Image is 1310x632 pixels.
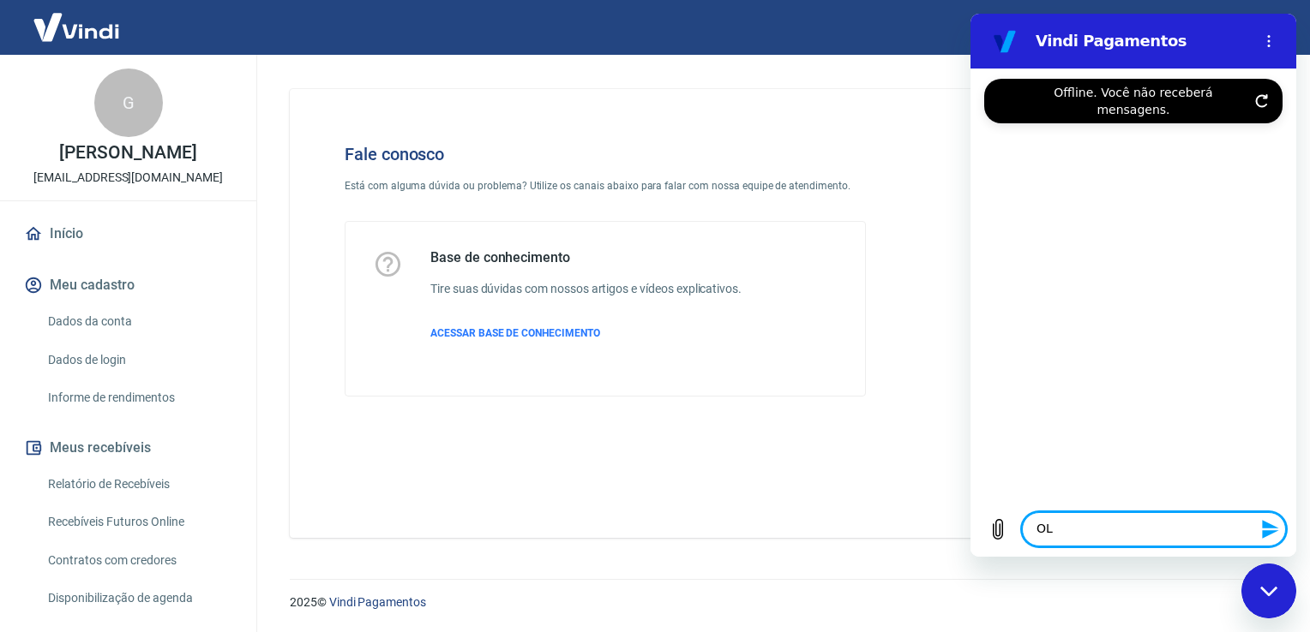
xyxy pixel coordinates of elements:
[41,304,236,339] a: Dados da conta
[59,144,196,162] p: [PERSON_NAME]
[430,280,742,298] h6: Tire suas dúvidas com nossos artigos e vídeos explicativos.
[430,249,742,266] h5: Base de conhecimento
[41,581,236,616] a: Disponibilização de agenda
[41,467,236,502] a: Relatório de Recebíveis
[345,144,866,164] h4: Fale conosco
[430,325,742,341] a: ACESSAR BASE DE CONHECIMENTO
[430,327,600,339] span: ACESSAR BASE DE CONHECIMENTO
[21,266,236,304] button: Meu cadastro
[41,504,236,540] a: Recebíveis Futuros Online
[329,595,426,609] a: Vindi Pagamentos
[21,215,236,253] a: Início
[33,169,223,187] p: [EMAIL_ADDRESS][DOMAIN_NAME]
[21,1,132,53] img: Vindi
[937,116,1198,345] img: Fale conosco
[1241,563,1296,618] iframe: Botão para abrir a janela de mensagens, conversa em andamento
[41,343,236,378] a: Dados de login
[345,178,866,194] p: Está com alguma dúvida ou problema? Utilize os canais abaixo para falar com nossa equipe de atend...
[94,69,163,137] div: G
[970,14,1296,557] iframe: Janela de mensagens
[21,429,236,467] button: Meus recebíveis
[290,593,1269,611] p: 2025 ©
[41,380,236,415] a: Informe de rendimentos
[1228,12,1289,44] button: Sair
[41,543,236,578] a: Contratos com credores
